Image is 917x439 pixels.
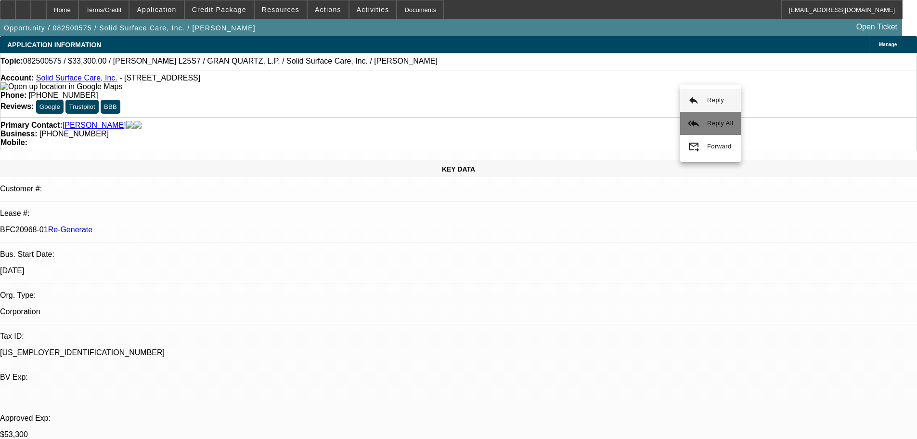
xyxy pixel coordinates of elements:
img: Open up location in Google Maps [0,82,122,91]
strong: Mobile: [0,138,27,146]
mat-icon: reply [688,94,699,106]
img: facebook-icon.png [126,121,134,130]
span: Reply All [707,120,733,127]
span: Activities [357,6,389,13]
span: Actions [315,6,341,13]
span: [PHONE_NUMBER] [29,91,98,99]
a: Re-Generate [48,226,93,234]
strong: Phone: [0,91,26,99]
a: View Google Maps [0,82,122,91]
span: Reply [707,96,724,104]
span: Resources [262,6,299,13]
span: Forward [707,143,732,150]
button: Google [36,100,64,114]
a: Solid Surface Care, Inc. [36,74,117,82]
button: BBB [101,100,120,114]
button: Application [129,0,183,19]
span: Manage [879,42,897,47]
mat-icon: reply_all [688,118,699,129]
button: Resources [255,0,307,19]
button: Actions [308,0,349,19]
button: Credit Package [185,0,254,19]
span: Credit Package [192,6,246,13]
span: Application [137,6,176,13]
span: [PHONE_NUMBER] [39,130,109,138]
button: Activities [349,0,397,19]
strong: Account: [0,74,34,82]
strong: Reviews: [0,102,34,110]
span: APPLICATION INFORMATION [7,41,101,49]
img: linkedin-icon.png [134,121,142,130]
span: KEY DATA [442,165,475,173]
mat-icon: forward_to_inbox [688,141,699,152]
a: [PERSON_NAME] [63,121,126,130]
strong: Primary Contact: [0,121,63,130]
span: - [STREET_ADDRESS] [119,74,200,82]
strong: Business: [0,130,37,138]
span: 082500575 / $33,300.00 / [PERSON_NAME] L25S7 / GRAN QUARTZ, L.P. / Solid Surface Care, Inc. / [PE... [23,57,438,66]
span: Opportunity / 082500575 / Solid Surface Care, Inc. / [PERSON_NAME] [4,24,256,32]
button: Trustpilot [65,100,98,114]
a: Open Ticket [852,19,901,35]
strong: Topic: [0,57,23,66]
